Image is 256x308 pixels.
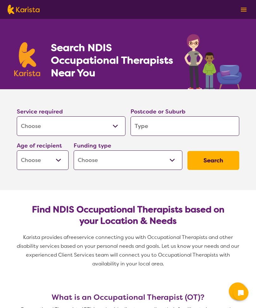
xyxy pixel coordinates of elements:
img: occupational-therapy [185,34,242,89]
img: Karista logo [14,42,40,76]
label: Funding type [74,142,111,149]
h2: Find NDIS Occupational Therapists based on your Location & Needs [22,204,234,227]
span: free [67,234,77,241]
button: Channel Menu [229,282,247,300]
label: Age of recipient [17,142,62,149]
span: Karista provides a [23,234,67,241]
img: menu [241,8,247,12]
h1: Search NDIS Occupational Therapists Near You [51,41,174,79]
img: Karista logo [8,5,40,14]
h3: What is an Occupational Therapist (OT)? [14,293,242,302]
span: service connecting you with Occupational Therapists and other disability services based on your p... [17,234,241,267]
label: Service required [17,108,63,115]
button: Search [187,151,239,170]
input: Type [131,116,239,136]
label: Postcode or Suburb [131,108,186,115]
